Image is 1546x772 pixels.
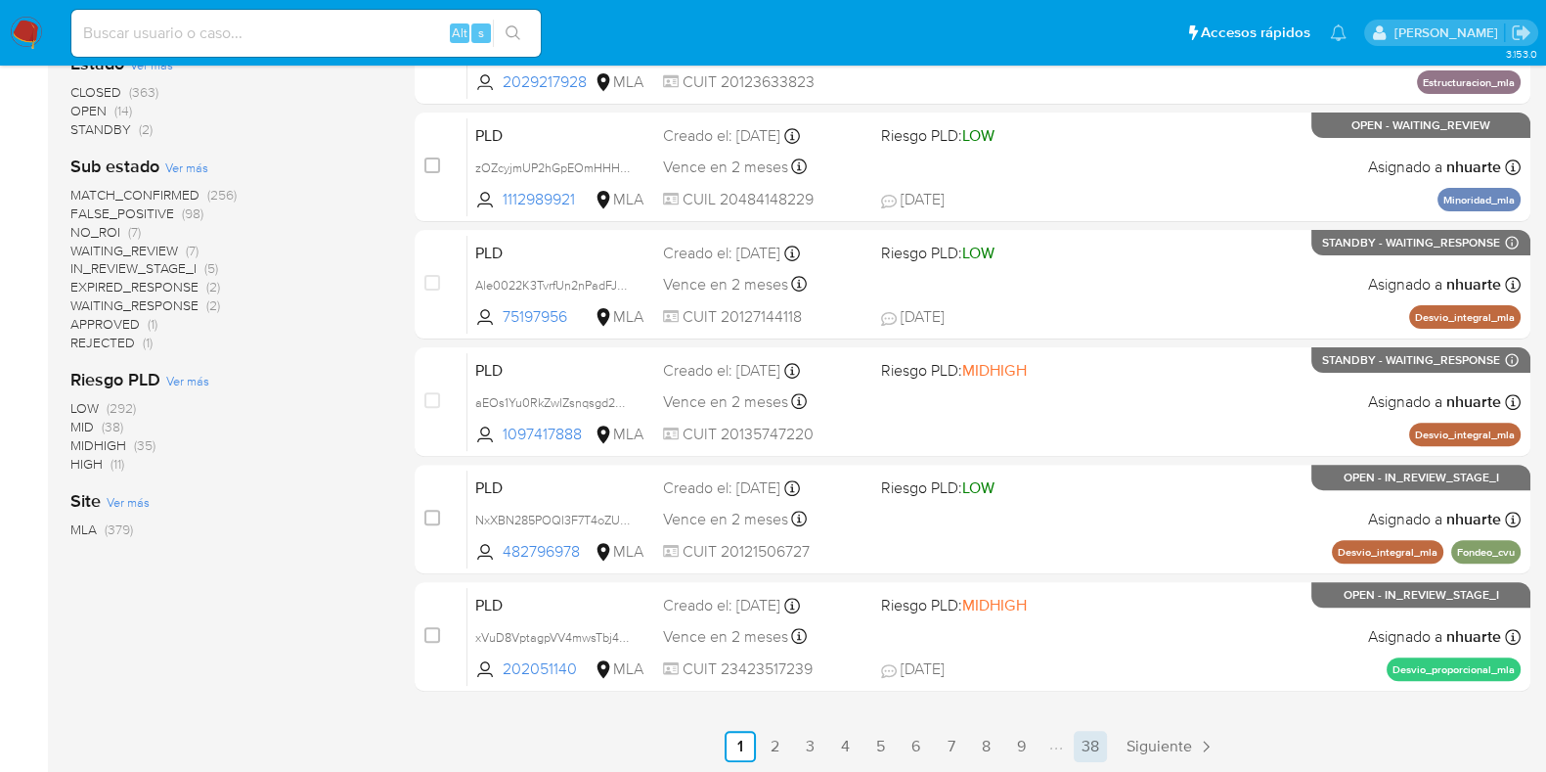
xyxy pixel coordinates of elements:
span: Accesos rápidos [1201,23,1310,43]
span: 3.153.0 [1505,46,1536,62]
input: Buscar usuario o caso... [71,21,541,46]
span: s [478,23,484,42]
p: noelia.huarte@mercadolibre.com [1393,23,1504,42]
a: Notificaciones [1330,24,1347,41]
button: search-icon [493,20,533,47]
a: Salir [1511,23,1531,43]
span: Alt [452,23,467,42]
